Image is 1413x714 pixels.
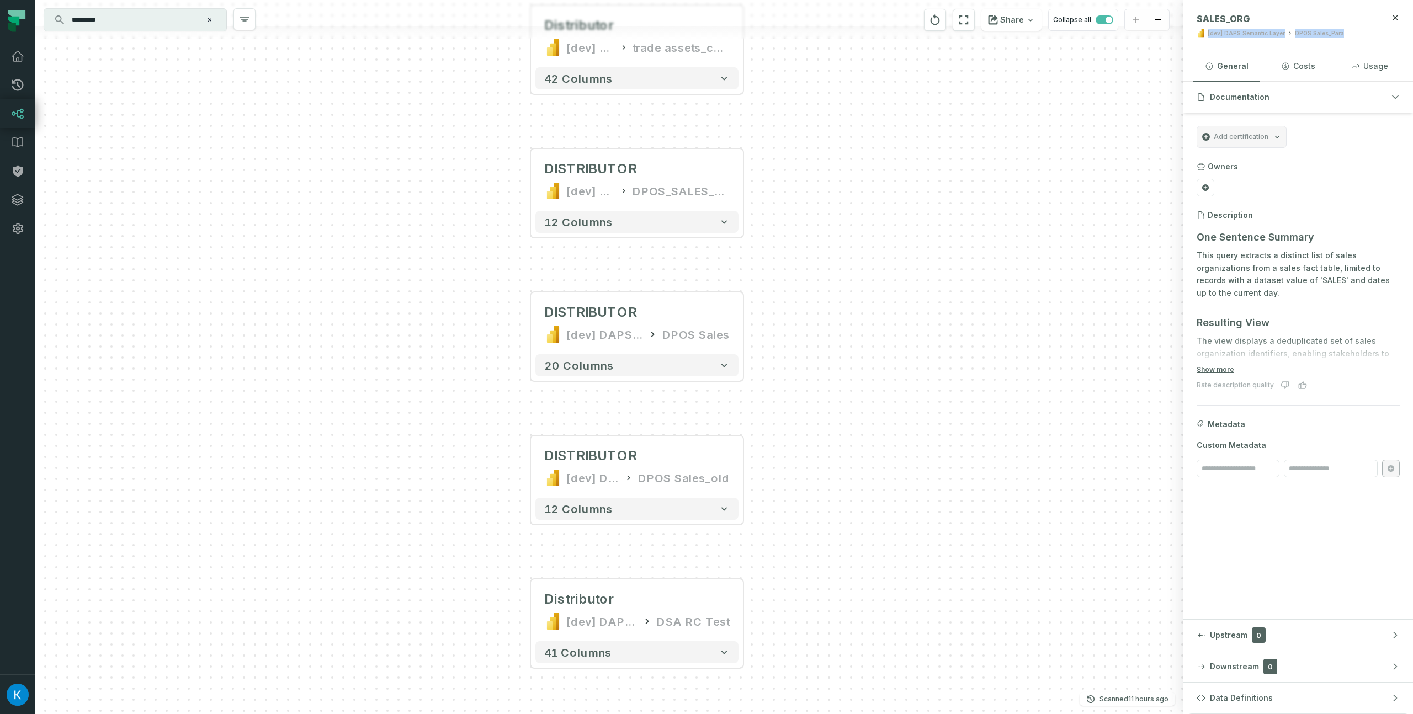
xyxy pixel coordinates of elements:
[1183,651,1413,682] button: Downstream0
[544,502,613,515] span: 12 columns
[566,326,642,343] div: [dev] DAPS Semantic Layer
[1210,661,1259,672] span: Downstream
[1080,692,1175,706] button: Scanned[DATE] 4:03:47 AM
[1263,659,1277,674] span: 0
[1208,29,1285,38] div: [dev] DAPS Semantic Layer
[1210,692,1273,704] span: Data Definitions
[1208,419,1245,430] span: Metadata
[544,590,614,608] div: Distributor
[1252,627,1266,643] span: 0
[1197,126,1287,148] button: Add certification
[566,182,615,200] div: [dev] DAPS Semantic Layer
[1048,9,1118,31] button: Collapse all
[1210,630,1247,641] span: Upstream
[1336,51,1403,81] button: Usage
[566,612,637,630] div: [dev] DAPS Semantic Layer
[7,684,29,706] img: avatar of Kosta Shougaev
[1197,13,1250,24] span: SALES_ORG
[981,9,1042,31] button: Share
[1197,249,1400,300] p: This query extracts a distinct list of sales organizations from a sales fact table, limited to re...
[1197,440,1400,451] span: Custom Metadata
[1197,230,1400,245] h3: One Sentence Summary
[566,469,620,487] div: [dev] DAPS Semantic Layer
[1183,620,1413,651] button: Upstream0
[204,14,215,25] button: Clear search query
[1183,683,1413,713] button: Data Definitions
[544,160,637,178] div: DISTRIBUTOR
[1210,92,1269,103] span: Documentation
[1208,210,1253,221] h3: Description
[633,39,730,56] div: trade assets_changed
[638,469,730,487] div: DPOS Sales_old
[544,646,612,659] span: 41 columns
[1193,51,1260,81] button: General
[1197,381,1274,390] div: Rate description quality
[544,72,613,85] span: 42 columns
[544,215,613,228] span: 12 columns
[1183,82,1413,113] button: Documentation
[1147,9,1169,31] button: zoom out
[566,39,615,56] div: [dev] DAPS Semantic Layer
[1295,29,1344,38] div: DPOS Sales_Para
[1208,161,1238,172] h3: Owners
[1099,694,1168,705] p: Scanned
[1214,132,1268,141] span: Add certification
[633,182,730,200] div: DPOS_SALES_DirectQuery
[1197,365,1234,374] button: Show more
[657,612,730,630] div: DSA RC Test
[1265,51,1331,81] button: Costs
[1197,315,1400,331] h3: Resulting View
[1128,695,1168,703] relative-time: Oct 15, 2025, 4:03 AM GMT+3
[544,359,614,372] span: 20 columns
[544,447,637,465] div: DISTRIBUTOR
[544,303,637,321] div: DISTRIBUTOR
[1197,335,1400,385] p: The view displays a deduplicated set of sales organization identifiers, enabling stakeholders to ...
[662,326,730,343] div: DPOS Sales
